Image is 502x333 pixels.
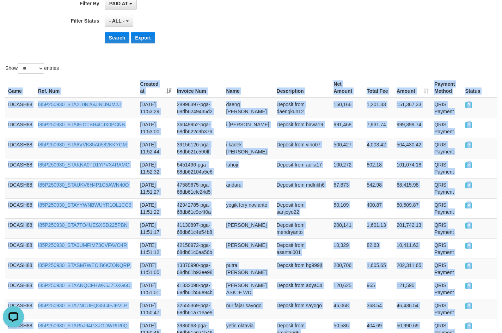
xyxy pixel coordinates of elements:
td: [PERSON_NAME] [223,238,274,259]
td: 999,399.74 [394,118,431,138]
td: 1,605.65 [364,259,394,279]
td: QRIS Payment [431,98,463,118]
td: QRIS Payment [431,178,463,198]
td: 50,109 [331,198,364,218]
td: QRIS Payment [431,238,463,259]
a: I85P250930_STA7TO4UESXSD225PBN [38,222,128,228]
a: I85P250930_STAUKV6H4P1C5AWN40O [38,182,129,188]
td: 4,003.42 [364,138,394,158]
td: 500,427 [331,138,364,158]
td: 39156126-pga-68db621c590ff [174,138,224,158]
th: Created at: activate to sort column ascending [137,78,174,98]
td: 400.87 [364,198,394,218]
button: Export [131,32,155,43]
td: IDCASH88 [5,118,35,138]
td: 82.63 [364,238,394,259]
td: QRIS Payment [431,279,463,299]
td: Deposit from bawa19 [274,118,331,138]
td: nur fajar sayogo [223,299,274,319]
td: 32555369-pga-68db61a71eae9 [174,299,224,319]
button: - ALL - [105,15,133,27]
td: 200,706 [331,259,364,279]
td: 100,272 [331,158,364,178]
td: IDCASH88 [5,98,35,118]
td: QRIS Payment [431,259,463,279]
span: PAID [465,142,472,148]
td: 46,436.54 [394,299,431,319]
td: 504,430.42 [394,138,431,158]
button: Open LiveChat chat widget [3,3,24,24]
td: 201,742.13 [394,218,431,238]
th: Amount: activate to sort column ascending [394,78,431,98]
td: 46,068 [331,299,364,319]
button: Search [105,32,130,43]
span: PAID [465,323,472,329]
td: 802.18 [364,158,394,178]
span: - ALL - [109,18,125,24]
td: 10,329 [331,238,364,259]
td: IDCASH88 [5,279,35,299]
th: Invoice Num [174,78,224,98]
td: IDCASH88 [5,138,35,158]
td: QRIS Payment [431,118,463,138]
td: [DATE] 11:51:27 [137,178,174,198]
td: 368.54 [364,299,394,319]
th: Description [274,78,331,98]
span: PAID [465,283,472,289]
td: IDCASH88 [5,238,35,259]
a: I85P250930_STA7NCUEQG5L4FJEVLP [38,303,127,308]
td: i [PERSON_NAME] [223,118,274,138]
td: yogik fery novianto [223,198,274,218]
span: PAID [465,263,472,269]
td: Deposit from vino07 [274,138,331,158]
td: 6451496-pga-68db62104a5e6 [174,158,224,178]
span: PAID [465,162,472,168]
td: 200,141 [331,218,364,238]
td: putra [PERSON_NAME] [223,259,274,279]
span: PAID AT [109,1,128,6]
span: PAID [465,303,472,309]
td: IDCASH88 [5,198,35,218]
td: 150,166 [331,98,364,118]
td: Deposit from sanjoyo22 [274,198,331,218]
td: [DATE] 11:51:05 [137,259,174,279]
td: 151,367.33 [394,98,431,118]
td: Deposit from daengkun12 [274,98,331,118]
td: QRIS Payment [431,218,463,238]
td: 42942785-pga-68db61c9e4f0a [174,198,224,218]
td: Deposit from bg999ji [274,259,331,279]
td: 67,873 [331,178,364,198]
td: QRIS Payment [431,299,463,319]
td: IDCASH88 [5,178,35,198]
span: PAID [465,243,472,249]
th: Game [5,78,35,98]
span: PAID [465,202,472,208]
td: 68,415.98 [394,178,431,198]
a: I85P250930_STA0UMFIM73CVFAVO4R [38,242,127,248]
td: andaru [223,178,274,198]
td: [DATE] 11:51:22 [137,198,174,218]
span: PAID [465,102,472,108]
a: I85P250930_STAR5J94GXJGDWRIR0Q [38,323,128,328]
td: [DATE] 11:51:01 [137,279,174,299]
td: QRIS Payment [431,158,463,178]
td: 42158972-pga-68db61c0aa56b [174,238,224,259]
td: 202,311.65 [394,259,431,279]
td: [PERSON_NAME] [223,218,274,238]
th: Total Fee [364,78,394,98]
td: Deposit from asantai001 [274,238,331,259]
td: 41130897-pga-68db61c4e54b8 [174,218,224,238]
td: Deposit from sayogo [274,299,331,319]
th: Status [463,78,497,98]
td: IDCASH88 [5,259,35,279]
td: [DATE] 11:53:29 [137,98,174,118]
th: Payment Method [431,78,463,98]
td: 1,201.33 [364,98,394,118]
td: 13370990-pga-68db61b93ee98 [174,259,224,279]
td: daeng [PERSON_NAME] [223,98,274,118]
td: 1,601.13 [364,218,394,238]
td: 965 [364,279,394,299]
td: 28996397-pga-68db6249435d2 [174,98,224,118]
td: [DATE] 11:53:00 [137,118,174,138]
th: Name [223,78,274,98]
